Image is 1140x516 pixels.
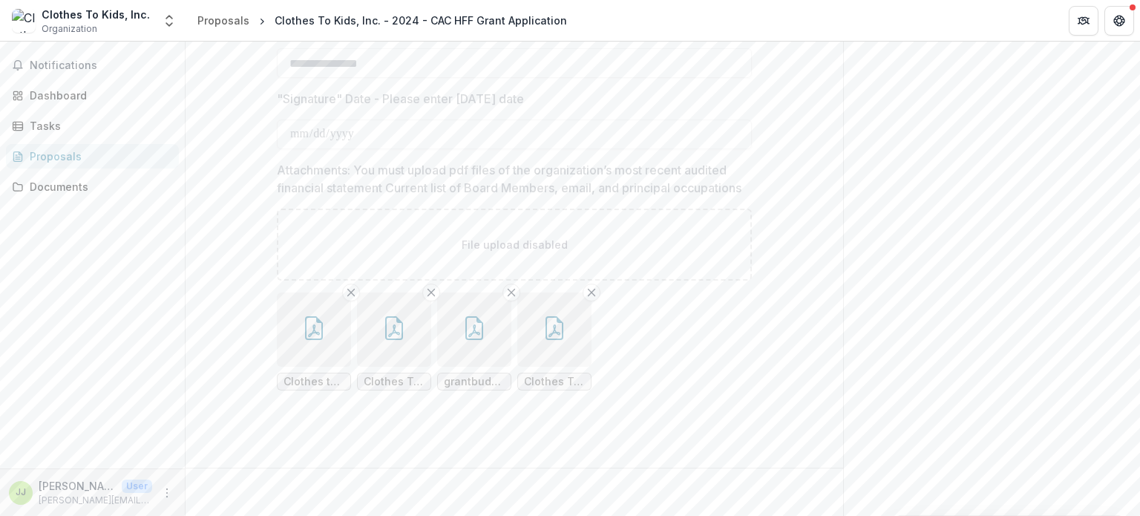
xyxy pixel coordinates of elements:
[1104,6,1134,36] button: Get Help
[39,478,116,494] p: [PERSON_NAME]
[517,293,592,391] div: Remove FileClothes To Kids, Inc. - 2023 Financial Statement.pdf
[6,53,179,77] button: Notifications
[277,293,351,391] div: Remove FileClothes to Kids [PHONE_NUMBER][DATE] wo B.pdf
[524,376,585,388] span: Clothes To Kids, Inc. - 2023 Financial Statement.pdf
[6,174,179,199] a: Documents
[30,148,167,164] div: Proposals
[277,90,524,108] p: "Signature" Date - Please enter [DATE] date
[357,293,431,391] div: Remove FileClothes To Kids 2024 Grant Budget.pdf
[158,484,176,502] button: More
[30,179,167,195] div: Documents
[197,13,249,28] div: Proposals
[191,10,573,31] nav: breadcrumb
[437,293,511,391] div: Remove Filegrantbudget2024.pdf
[284,376,344,388] span: Clothes to Kids [PHONE_NUMBER][DATE] wo B.pdf
[159,6,180,36] button: Open entity switcher
[275,13,567,28] div: Clothes To Kids, Inc. - 2024 - CAC HFF Grant Application
[42,22,97,36] span: Organization
[502,284,520,301] button: Remove File
[30,88,167,103] div: Dashboard
[191,10,255,31] a: Proposals
[6,83,179,108] a: Dashboard
[39,494,152,507] p: [PERSON_NAME][EMAIL_ADDRESS][DOMAIN_NAME]
[583,284,600,301] button: Remove File
[462,237,568,252] p: File upload disabled
[30,118,167,134] div: Tasks
[1069,6,1098,36] button: Partners
[42,7,150,22] div: Clothes To Kids, Inc.
[342,284,360,301] button: Remove File
[277,161,743,197] p: Attachments: You must upload pdf files of the organization’s most recent audited financial statem...
[444,376,505,388] span: grantbudget2024.pdf
[16,488,26,497] div: Jennifer Jacobs
[6,114,179,138] a: Tasks
[422,284,440,301] button: Remove File
[30,59,173,72] span: Notifications
[122,480,152,493] p: User
[12,9,36,33] img: Clothes To Kids, Inc.
[364,376,425,388] span: Clothes To Kids 2024 Grant Budget.pdf
[6,144,179,169] a: Proposals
